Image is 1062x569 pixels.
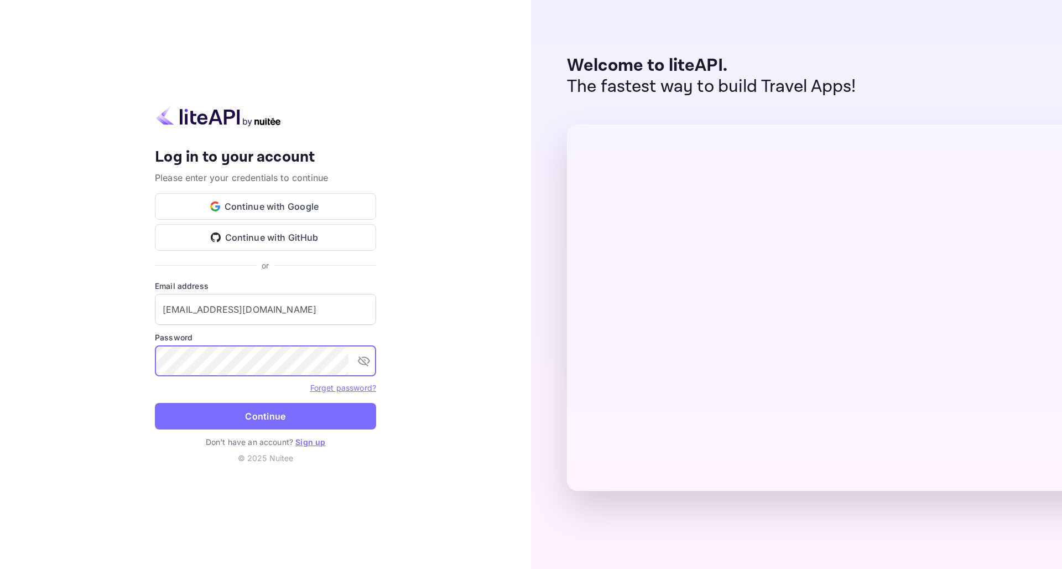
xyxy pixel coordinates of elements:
[155,452,376,464] p: © 2025 Nuitee
[155,148,376,167] h4: Log in to your account
[155,105,282,127] img: liteapi
[295,437,325,447] a: Sign up
[567,55,856,76] p: Welcome to liteAPI.
[155,403,376,430] button: Continue
[155,224,376,251] button: Continue with GitHub
[262,260,269,271] p: or
[310,382,376,393] a: Forget password?
[310,383,376,392] a: Forget password?
[155,171,376,184] p: Please enter your credentials to continue
[567,76,856,97] p: The fastest way to build Travel Apps!
[155,332,376,343] label: Password
[155,193,376,220] button: Continue with Google
[155,294,376,325] input: Enter your email address
[353,350,375,372] button: toggle password visibility
[155,436,376,448] p: Don't have an account?
[155,280,376,292] label: Email address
